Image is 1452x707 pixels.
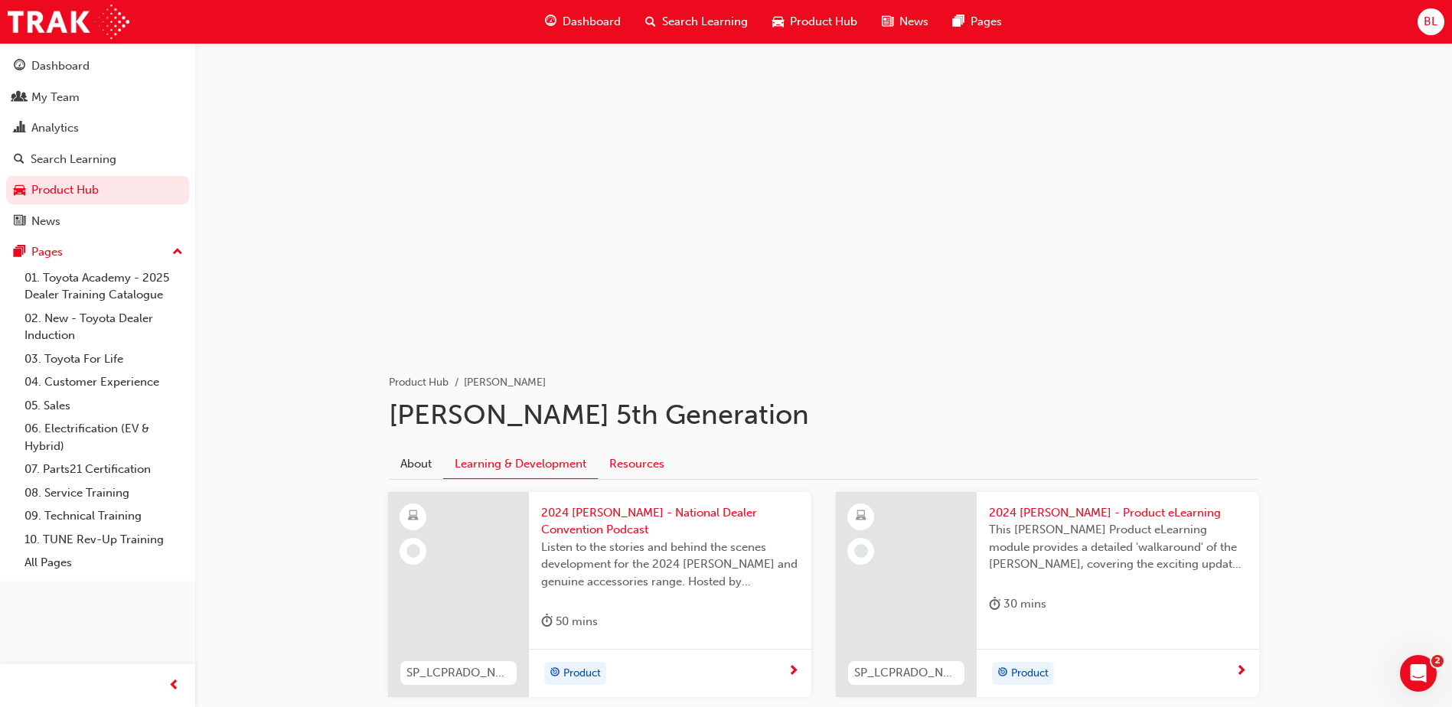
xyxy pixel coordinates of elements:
span: duration-icon [989,595,1000,614]
span: prev-icon [168,676,180,696]
span: duration-icon [541,612,553,631]
div: 30 mins [989,595,1046,614]
span: next-icon [788,665,799,679]
a: pages-iconPages [941,6,1014,37]
a: 03. Toyota For Life [18,347,189,371]
a: Product Hub [389,376,449,389]
a: Learning & Development [443,449,598,479]
span: car-icon [772,12,784,31]
span: Product [563,665,601,683]
a: All Pages [18,551,189,575]
span: News [899,13,928,31]
span: search-icon [14,153,24,167]
span: Search Learning [662,13,748,31]
a: 07. Parts21 Certification [18,458,189,481]
a: Dashboard [6,52,189,80]
a: SP_LCPRADO_NM24_EL022024 [PERSON_NAME] - Product eLearningThis [PERSON_NAME] Product eLearning mo... [836,492,1259,697]
a: About [389,449,443,478]
span: target-icon [550,663,560,683]
span: learningRecordVerb_NONE-icon [406,544,420,558]
span: Product Hub [790,13,857,31]
a: guage-iconDashboard [533,6,633,37]
h1: [PERSON_NAME] 5th Generation [389,398,1258,432]
a: news-iconNews [870,6,941,37]
a: 02. New - Toyota Dealer Induction [18,307,189,347]
div: 50 mins [541,612,598,631]
span: Pages [971,13,1002,31]
span: SP_LCPRADO_NM24_PODCASTVID [406,664,511,682]
span: up-icon [172,243,183,262]
a: 08. Service Training [18,481,189,505]
span: chart-icon [14,122,25,135]
a: 05. Sales [18,394,189,418]
div: News [31,213,60,230]
a: 06. Electrification (EV & Hybrid) [18,417,189,458]
a: car-iconProduct Hub [760,6,870,37]
span: pages-icon [953,12,964,31]
a: Analytics [6,114,189,142]
div: My Team [31,89,80,106]
div: Dashboard [31,57,90,75]
a: 01. Toyota Academy - 2025 Dealer Training Catalogue [18,266,189,307]
button: DashboardMy TeamAnalyticsSearch LearningProduct HubNews [6,49,189,238]
img: Trak [8,5,129,39]
a: News [6,207,189,236]
span: Product [1011,665,1049,683]
span: news-icon [882,12,893,31]
span: This [PERSON_NAME] Product eLearning module provides a detailed 'walkaround' of the [PERSON_NAME]... [989,521,1247,573]
button: Pages [6,238,189,266]
span: learningResourceType_ELEARNING-icon [856,507,866,526]
span: SP_LCPRADO_NM24_EL02 [854,664,958,682]
span: 2 [1431,655,1444,667]
a: 09. Technical Training [18,504,189,528]
span: people-icon [14,91,25,105]
a: Search Learning [6,145,189,174]
iframe: Intercom live chat [1400,655,1437,692]
a: 04. Customer Experience [18,370,189,394]
span: Listen to the stories and behind the scenes development for the 2024 [PERSON_NAME] and genuine ac... [541,539,799,591]
a: Product Hub [6,176,189,204]
span: pages-icon [14,246,25,259]
span: guage-icon [14,60,25,73]
span: car-icon [14,184,25,197]
span: target-icon [997,663,1008,683]
div: Pages [31,243,63,261]
a: 10. TUNE Rev-Up Training [18,528,189,552]
span: guage-icon [545,12,556,31]
span: search-icon [645,12,656,31]
span: 2024 [PERSON_NAME] - National Dealer Convention Podcast [541,504,799,539]
div: Analytics [31,119,79,137]
button: BL [1418,8,1444,35]
span: BL [1424,13,1437,31]
span: 2024 [PERSON_NAME] - Product eLearning [989,504,1247,522]
a: Resources [598,449,676,478]
a: SP_LCPRADO_NM24_PODCASTVID2024 [PERSON_NAME] - National Dealer Convention PodcastListen to the st... [388,492,811,697]
li: [PERSON_NAME] [464,374,546,392]
span: next-icon [1235,665,1247,679]
a: search-iconSearch Learning [633,6,760,37]
span: learningRecordVerb_NONE-icon [854,544,868,558]
div: Search Learning [31,151,116,168]
span: news-icon [14,215,25,229]
a: My Team [6,83,189,112]
span: learningResourceType_ELEARNING-icon [408,507,419,526]
span: Dashboard [563,13,621,31]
